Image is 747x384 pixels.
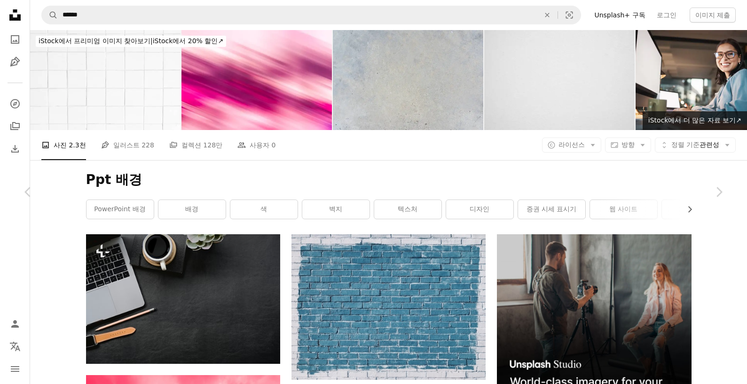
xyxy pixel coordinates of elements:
[203,140,222,150] span: 128만
[30,30,232,53] a: iStock에서 프리미엄 이미지 찾아보기|iStock에서 20% 할인↗
[142,140,154,150] span: 228
[590,200,657,219] a: 웹 사이트
[374,200,441,219] a: 텍스처
[6,139,24,158] a: 다운로드 내역
[272,140,276,150] span: 0
[302,200,370,219] a: 벽지
[291,303,486,311] a: 파란색으로 칠해진 회색 콘크리트 벽돌
[605,138,651,153] button: 방향
[158,200,226,219] a: 배경
[691,147,747,237] a: 다음
[6,53,24,71] a: 일러스트
[671,141,700,148] span: 정렬 기준
[655,138,736,153] button: 정렬 기준관련성
[6,30,24,49] a: 사진
[230,200,298,219] a: 색
[101,130,154,160] a: 일러스트 228
[86,171,692,188] h1: Ppt 배경
[446,200,513,219] a: 디자인
[651,8,682,23] a: 로그인
[589,8,651,23] a: Unsplash+ 구독
[537,6,558,24] button: 삭제
[181,30,332,130] img: 핑크 화이트 모션 다이나믹 플로우 추상 그라디언트 라인 기조 연설 ppt 배경 배너
[6,117,24,136] a: 컬렉션
[169,130,222,160] a: 컬렉션 128만
[484,30,635,130] img: 프레 젠 테이 션 ppt 또는 간단한 배너 광고 컨셉으로 디자인에 대 한 모의 표면 밝은 흰색 시멘트 배경 텍스처
[643,111,747,130] a: iStock에서 더 많은 자료 보기↗
[30,30,181,130] img: 정사각형 흰색 욕실 시멘트 배경 질감은 프레젠테이션 ppt 또는 간단한 배너 광고 개념으로 디자인을 위해 모의합니다
[690,8,736,23] button: 이미지 제출
[6,360,24,378] button: 메뉴
[86,200,154,219] a: PowerPoint 배경
[671,140,719,150] span: 관련성
[39,37,223,45] span: iStock에서 20% 할인 ↗
[42,6,58,24] button: Unsplash 검색
[518,200,585,219] a: 증권 시세 표시기
[621,141,635,148] span: 방향
[333,30,483,130] img: 복고풍 그런지 스타일 흰색 시멘트 벽지 배경 질감 모형을 프레젠테이션 ppt 또는 간단한 배너 광고 개념으로 디자인하기 위해 닫습니다
[6,315,24,333] a: 로그인 / 가입
[662,200,729,219] a: 색깔
[86,234,280,363] img: 홈 오피스 가제트와 복사 공간이 있는 어두운 가죽 책상.
[41,6,581,24] form: 사이트 전체에서 이미지 찾기
[558,6,581,24] button: 시각적 검색
[237,130,275,160] a: 사용자 0
[39,37,153,45] span: iStock에서 프리미엄 이미지 찾아보기 |
[542,138,601,153] button: 라이선스
[648,116,741,124] span: iStock에서 더 많은 자료 보기 ↗
[291,234,486,380] img: 파란색으로 칠해진 회색 콘크리트 벽돌
[6,337,24,356] button: 언어
[86,294,280,303] a: 홈 오피스 가제트와 복사 공간이 있는 어두운 가죽 책상.
[681,200,692,219] button: 목록을 오른쪽으로 스크롤
[558,141,585,148] span: 라이선스
[6,94,24,113] a: 탐색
